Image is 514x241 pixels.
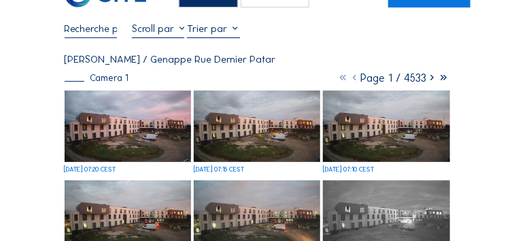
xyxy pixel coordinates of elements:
[65,22,117,35] input: Recherche par date 󰅀
[65,54,276,65] div: [PERSON_NAME] / Genappe Rue Dernier Patar
[323,167,374,174] div: [DATE] 07:10 CEST
[65,167,116,174] div: [DATE] 07:20 CEST
[361,71,427,84] span: Page 1 / 4533
[194,167,244,174] div: [DATE] 07:15 CEST
[194,91,320,162] img: image_53380769
[65,91,191,162] img: image_53380932
[65,74,129,83] div: Camera 1
[323,91,449,162] img: image_53380606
